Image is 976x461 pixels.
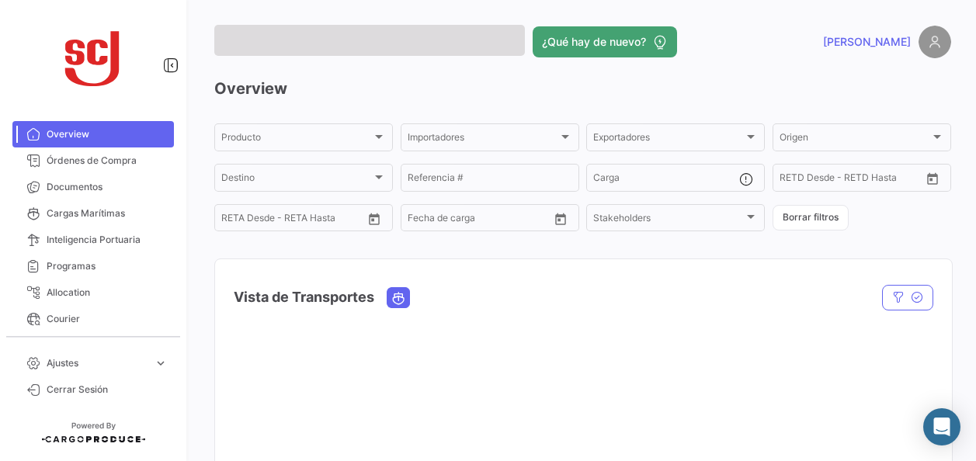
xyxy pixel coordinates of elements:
span: Inteligencia Portuaria [47,233,168,247]
span: Órdenes de Compra [47,154,168,168]
input: Hasta [818,175,886,185]
button: ¿Qué hay de nuevo? [533,26,677,57]
span: Cerrar Sesión [47,383,168,397]
span: ¿Qué hay de nuevo? [542,34,646,50]
button: Borrar filtros [773,205,849,230]
span: Producto [221,134,372,145]
span: Programas [47,259,168,273]
span: Allocation [47,286,168,300]
button: Open calendar [549,207,572,230]
h4: Vista de Transportes [234,286,374,308]
span: Cargas Marítimas [47,206,168,220]
div: Abrir Intercom Messenger [923,408,960,445]
img: scj_logo1.svg [54,19,132,96]
span: Ajustes [47,356,148,370]
span: Overview [47,127,168,141]
input: Desde [221,215,249,226]
a: Órdenes de Compra [12,147,174,174]
input: Hasta [446,215,514,226]
span: [PERSON_NAME] [823,34,911,50]
a: Cargas Marítimas [12,200,174,227]
input: Desde [408,215,436,226]
a: Allocation [12,279,174,306]
span: Exportadores [593,134,744,145]
span: Courier [47,312,168,326]
span: Stakeholders [593,215,744,226]
span: Origen [780,134,930,145]
span: Documentos [47,180,168,194]
input: Desde [780,175,808,185]
span: expand_more [154,356,168,370]
button: Open calendar [921,167,944,190]
img: placeholder-user.png [919,26,951,58]
a: Documentos [12,174,174,200]
h3: Overview [214,78,951,99]
input: Hasta [260,215,328,226]
a: Programas [12,253,174,279]
button: Open calendar [363,207,386,230]
a: Courier [12,306,174,332]
a: Overview [12,121,174,147]
span: Importadores [408,134,558,145]
button: Ocean [387,288,409,307]
a: Inteligencia Portuaria [12,227,174,253]
span: Destino [221,175,372,185]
